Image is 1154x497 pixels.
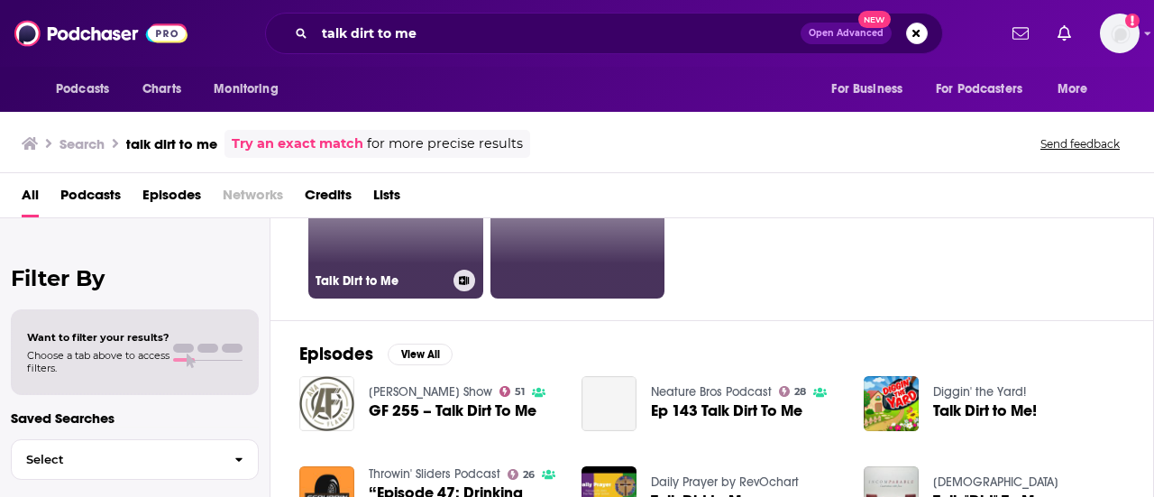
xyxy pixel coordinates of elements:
[499,386,526,397] a: 51
[515,388,525,396] span: 51
[201,72,301,106] button: open menu
[142,77,181,102] span: Charts
[1100,14,1140,53] span: Logged in as sierra.swanson
[22,180,39,217] a: All
[1035,136,1125,152] button: Send feedback
[936,77,1022,102] span: For Podcasters
[651,403,802,419] a: Ep 143 Talk Dirt To Me
[369,403,536,419] a: GF 255 – Talk Dirt To Me
[809,29,884,38] span: Open Advanced
[933,403,1037,419] a: Talk Dirt to Me!
[523,471,535,479] span: 26
[1100,14,1140,53] button: Show profile menu
[369,466,500,482] a: Throwin' Sliders Podcast
[1058,77,1088,102] span: More
[1045,72,1111,106] button: open menu
[1125,14,1140,28] svg: Add a profile image
[933,384,1026,400] a: Diggin' the Yard!
[11,439,259,480] button: Select
[223,180,283,217] span: Networks
[56,77,109,102] span: Podcasts
[508,469,536,480] a: 26
[801,23,892,44] button: Open AdvancedNew
[11,265,259,291] h2: Filter By
[864,376,919,431] img: Talk Dirt to Me!
[14,16,188,51] img: Podchaser - Follow, Share and Rate Podcasts
[299,343,373,365] h2: Episodes
[316,273,446,289] h3: Talk Dirt to Me
[142,180,201,217] a: Episodes
[819,72,925,106] button: open menu
[388,344,453,365] button: View All
[1050,18,1078,49] a: Show notifications dropdown
[831,77,902,102] span: For Business
[299,343,453,365] a: EpisodesView All
[43,72,133,106] button: open menu
[11,410,259,427] p: Saved Searches
[1100,14,1140,53] img: User Profile
[60,135,105,152] h3: Search
[858,11,891,28] span: New
[27,331,169,344] span: Want to filter your results?
[232,133,363,154] a: Try an exact match
[794,388,806,396] span: 28
[582,376,637,431] a: Ep 143 Talk Dirt To Me
[369,384,492,400] a: Ava Flanell Show
[265,13,943,54] div: Search podcasts, credits, & more...
[60,180,121,217] a: Podcasts
[299,376,354,431] img: GF 255 – Talk Dirt To Me
[651,474,799,490] a: Daily Prayer by RevOchart
[12,454,220,465] span: Select
[305,180,352,217] a: Credits
[131,72,192,106] a: Charts
[924,72,1049,106] button: open menu
[315,19,801,48] input: Search podcasts, credits, & more...
[779,386,807,397] a: 28
[933,474,1058,490] a: Woodridge Baptist Church
[126,135,217,152] h3: talk dirt to me
[1005,18,1036,49] a: Show notifications dropdown
[367,133,523,154] span: for more precise results
[27,349,169,374] span: Choose a tab above to access filters.
[214,77,278,102] span: Monitoring
[651,384,772,400] a: Neature Bros Podcast
[373,180,400,217] a: Lists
